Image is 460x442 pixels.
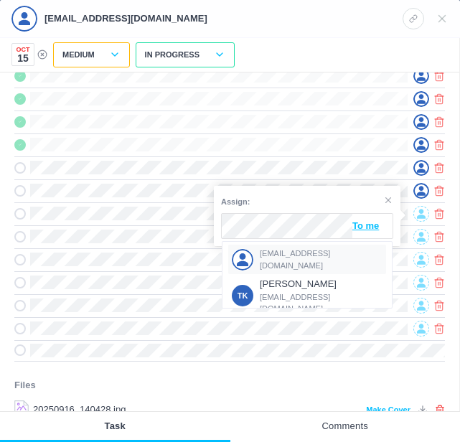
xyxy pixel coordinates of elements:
[62,49,95,61] p: Medium
[352,219,385,233] p: To me
[232,285,253,306] p: TK
[260,291,383,315] span: [EMAIL_ADDRESS][DOMAIN_NAME]
[145,49,200,61] p: In Progress
[221,196,250,208] p: Assign:
[13,47,33,53] span: Oct
[260,248,383,271] span: [EMAIL_ADDRESS][DOMAIN_NAME]
[13,53,33,63] span: 15
[260,277,383,291] span: [PERSON_NAME]
[44,11,207,26] p: [EMAIL_ADDRESS][DOMAIN_NAME]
